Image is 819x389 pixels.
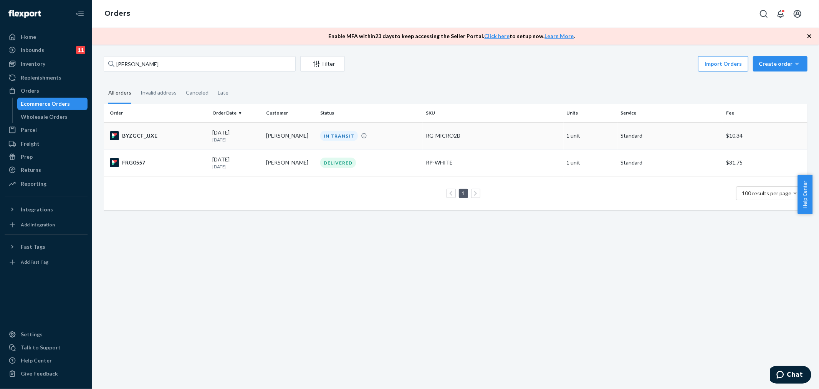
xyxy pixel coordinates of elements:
[797,175,812,214] button: Help Center
[460,190,467,196] a: Page 1 is your current page
[300,56,345,71] button: Filter
[759,60,802,68] div: Create order
[21,140,40,148] div: Freight
[756,6,771,22] button: Open Search Box
[617,104,723,122] th: Service
[266,110,314,116] div: Customer
[17,98,88,110] a: Ecommerce Orders
[5,178,88,190] a: Reporting
[21,221,55,228] div: Add Integration
[5,151,88,163] a: Prep
[485,33,510,39] a: Click here
[21,46,44,54] div: Inbounds
[5,256,88,268] a: Add Fast Tag
[21,259,48,265] div: Add Fast Tag
[5,58,88,70] a: Inventory
[723,122,807,149] td: $10.34
[72,6,88,22] button: Close Navigation
[564,122,618,149] td: 1 unit
[5,354,88,367] a: Help Center
[17,111,88,123] a: Wholesale Orders
[698,56,748,71] button: Import Orders
[620,159,720,166] p: Standard
[21,74,61,81] div: Replenishments
[5,367,88,380] button: Give Feedback
[21,370,58,377] div: Give Feedback
[76,46,85,54] div: 11
[5,241,88,253] button: Fast Tags
[426,159,561,166] div: RP-WHITE
[141,83,177,103] div: Invalid address
[723,104,807,122] th: Fee
[104,9,130,18] a: Orders
[329,32,575,40] p: Enable MFA within 23 days to keep accessing the Seller Portal. to setup now. .
[5,124,88,136] a: Parcel
[301,60,344,68] div: Filter
[723,149,807,176] td: $31.75
[21,153,33,161] div: Prep
[21,166,41,174] div: Returns
[320,131,358,141] div: IN TRANSIT
[186,83,208,103] div: Canceled
[263,149,317,176] td: [PERSON_NAME]
[423,104,564,122] th: SKU
[753,56,807,71] button: Create order
[5,44,88,56] a: Inbounds11
[317,104,423,122] th: Status
[21,33,36,41] div: Home
[21,344,61,351] div: Talk to Support
[5,71,88,84] a: Replenishments
[21,180,46,188] div: Reporting
[212,129,260,143] div: [DATE]
[263,122,317,149] td: [PERSON_NAME]
[104,104,209,122] th: Order
[212,156,260,170] div: [DATE]
[545,33,574,39] a: Learn More
[21,357,52,364] div: Help Center
[108,83,131,104] div: All orders
[773,6,788,22] button: Open notifications
[21,87,39,95] div: Orders
[5,219,88,231] a: Add Integration
[790,6,805,22] button: Open account menu
[212,136,260,143] p: [DATE]
[98,3,136,25] ol: breadcrumbs
[218,83,228,103] div: Late
[564,104,618,122] th: Units
[8,10,41,18] img: Flexport logo
[770,366,811,385] iframe: Opens a widget where you can chat to one of our agents
[21,206,53,213] div: Integrations
[620,132,720,140] p: Standard
[5,341,88,354] button: Talk to Support
[21,113,68,121] div: Wholesale Orders
[21,126,37,134] div: Parcel
[5,138,88,150] a: Freight
[5,164,88,176] a: Returns
[209,104,263,122] th: Order Date
[21,60,45,68] div: Inventory
[21,331,43,338] div: Settings
[320,158,356,168] div: DELIVERED
[5,328,88,341] a: Settings
[742,190,792,196] span: 100 results per page
[21,243,45,251] div: Fast Tags
[21,100,70,108] div: Ecommerce Orders
[5,85,88,97] a: Orders
[110,131,206,140] div: BYZGCF_JJXE
[5,31,88,43] a: Home
[212,163,260,170] p: [DATE]
[104,56,296,71] input: Search orders
[110,158,206,167] div: FRG0557
[5,203,88,216] button: Integrations
[426,132,561,140] div: RG-MICRO2B
[564,149,618,176] td: 1 unit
